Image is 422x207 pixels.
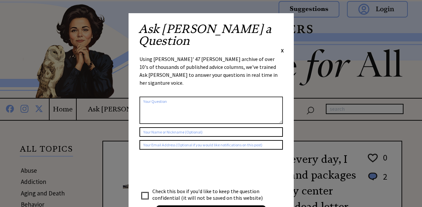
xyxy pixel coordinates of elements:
[139,140,283,150] input: Your Email Address (Optional if you would like notifications on this post)
[138,23,284,47] h2: Ask [PERSON_NAME] a Question
[139,55,283,93] div: Using [PERSON_NAME]' 47 [PERSON_NAME] archive of over 10's of thousands of published advice colum...
[139,156,240,182] iframe: reCAPTCHA
[139,127,283,137] input: Your Name or Nickname (Optional)
[281,47,284,54] span: X
[152,188,269,201] td: Check this box if you'd like to keep the question confidential (it will not be saved on this webs...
